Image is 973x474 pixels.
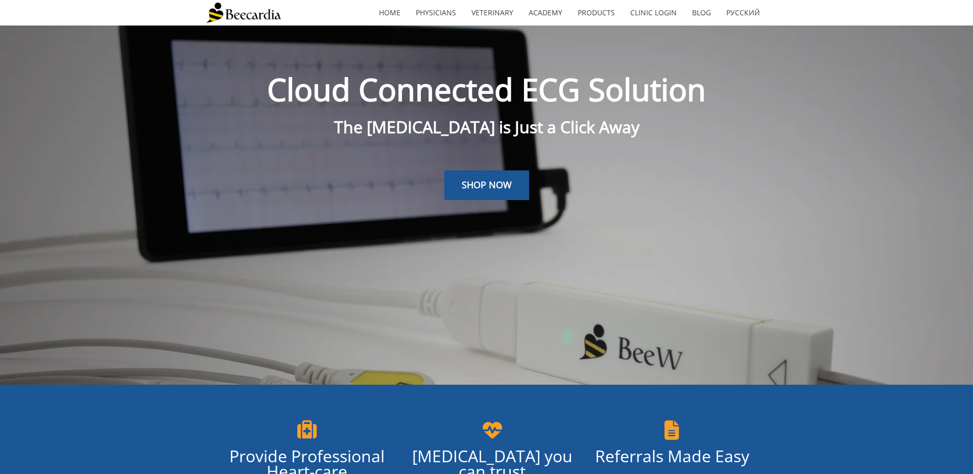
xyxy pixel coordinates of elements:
[462,179,512,191] span: SHOP NOW
[408,1,464,24] a: Physicians
[206,3,281,23] img: Beecardia
[371,1,408,24] a: home
[521,1,570,24] a: Academy
[595,445,749,467] span: Referrals Made Easy
[719,1,768,24] a: Русский
[444,170,529,200] a: SHOP NOW
[464,1,521,24] a: Veterinary
[334,116,639,138] span: The [MEDICAL_DATA] is Just a Click Away
[684,1,719,24] a: Blog
[623,1,684,24] a: Clinic Login
[570,1,623,24] a: Products
[267,68,706,110] span: Cloud Connected ECG Solution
